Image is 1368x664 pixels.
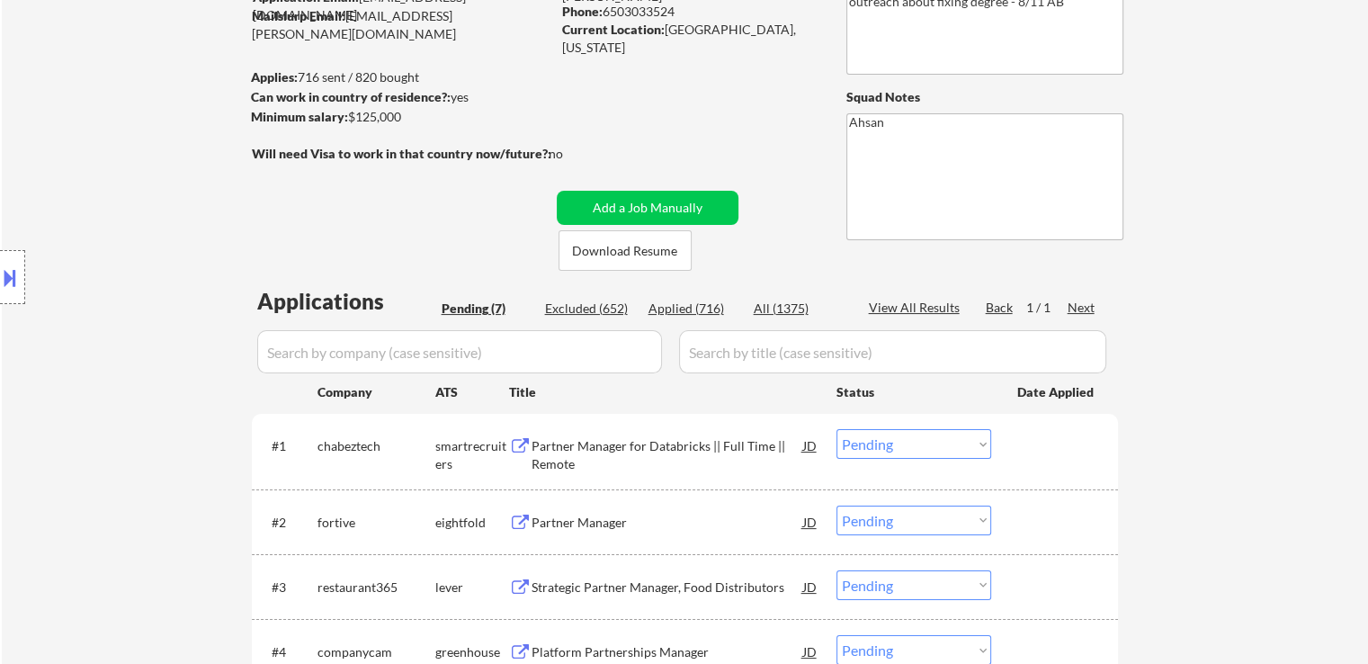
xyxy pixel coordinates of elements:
strong: Will need Visa to work in that country now/future?: [252,146,551,161]
strong: Current Location: [562,22,665,37]
div: Excluded (652) [545,300,635,318]
div: Partner Manager [532,514,803,532]
div: Company [317,383,435,401]
input: Search by title (case sensitive) [679,330,1106,373]
div: Pending (7) [442,300,532,318]
div: smartrecruiters [435,437,509,472]
div: Platform Partnerships Manager [532,643,803,661]
div: 716 sent / 820 bought [251,68,550,86]
div: chabeztech [317,437,435,455]
div: Partner Manager for Databricks || Full Time || Remote [532,437,803,472]
button: Download Resume [559,230,692,271]
div: Squad Notes [846,88,1123,106]
div: restaurant365 [317,579,435,597]
div: [EMAIL_ADDRESS][PERSON_NAME][DOMAIN_NAME] [252,7,550,42]
div: Date Applied [1017,383,1096,401]
div: 1 / 1 [1026,299,1068,317]
strong: Minimum salary: [251,109,348,124]
div: eightfold [435,514,509,532]
strong: Applies: [251,69,298,85]
div: companycam [317,643,435,661]
div: Next [1068,299,1096,317]
div: [GEOGRAPHIC_DATA], [US_STATE] [562,21,817,56]
div: Applications [257,291,435,312]
div: JD [801,570,819,603]
div: yes [251,88,545,106]
div: ATS [435,383,509,401]
strong: Mailslurp Email: [252,8,345,23]
div: JD [801,506,819,538]
div: greenhouse [435,643,509,661]
button: Add a Job Manually [557,191,738,225]
div: Back [986,299,1015,317]
strong: Can work in country of residence?: [251,89,451,104]
div: $125,000 [251,108,550,126]
div: View All Results [869,299,965,317]
div: All (1375) [754,300,844,318]
div: Applied (716) [648,300,738,318]
div: #3 [272,579,303,597]
div: Title [509,383,819,401]
div: fortive [317,514,435,532]
strong: Phone: [562,4,603,19]
div: #4 [272,643,303,661]
div: lever [435,579,509,597]
div: #1 [272,437,303,455]
div: Status [836,375,991,408]
div: JD [801,429,819,462]
div: Strategic Partner Manager, Food Distributors [532,579,803,597]
div: 6503033524 [562,3,817,21]
input: Search by company (case sensitive) [257,330,662,373]
div: no [549,145,600,163]
div: #2 [272,514,303,532]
